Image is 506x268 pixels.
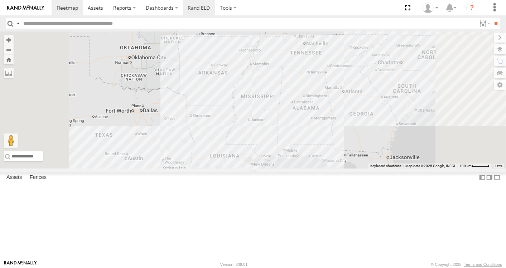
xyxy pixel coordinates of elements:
label: Assets [3,172,25,182]
img: rand-logo.svg [7,5,44,10]
a: Visit our Website [4,261,37,268]
a: Terms (opens in new tab) [495,165,503,167]
div: © Copyright 2025 - [431,262,502,267]
button: Zoom in [4,35,14,45]
button: Drag Pegman onto the map to open Street View [4,133,18,148]
div: Scott Ambler [420,3,441,13]
i: ? [466,2,478,14]
div: Version: 309.01 [220,262,247,267]
label: Search Query [15,18,21,29]
span: Map data ©2025 Google, INEGI [405,164,455,168]
label: Fences [26,172,50,182]
button: Zoom out [4,45,14,55]
label: Search Filter Options [477,18,492,29]
label: Dock Summary Table to the Left [479,172,486,183]
span: 100 km [459,164,472,168]
label: Hide Summary Table [493,172,501,183]
label: Dock Summary Table to the Right [486,172,493,183]
button: Map Scale: 100 km per 46 pixels [457,164,492,169]
button: Keyboard shortcuts [370,164,401,169]
label: Measure [4,68,14,78]
button: Zoom Home [4,55,14,64]
a: Terms and Conditions [464,262,502,267]
label: Map Settings [494,80,506,90]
